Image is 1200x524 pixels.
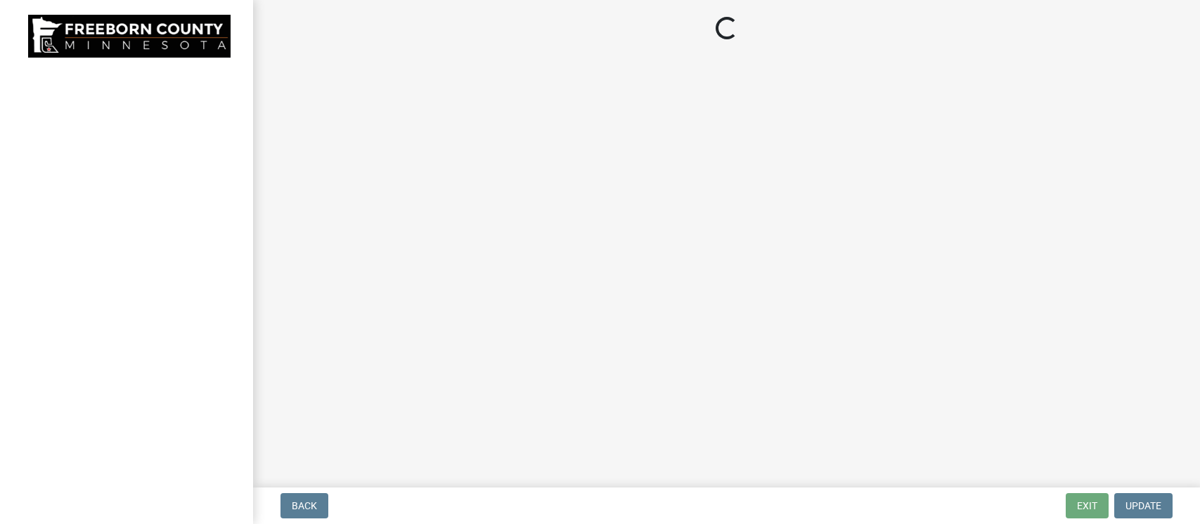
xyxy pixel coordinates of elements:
img: Freeborn County, Minnesota [28,15,231,58]
button: Update [1114,493,1173,518]
span: Back [292,500,317,511]
button: Exit [1066,493,1109,518]
span: Update [1125,500,1161,511]
button: Back [280,493,328,518]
